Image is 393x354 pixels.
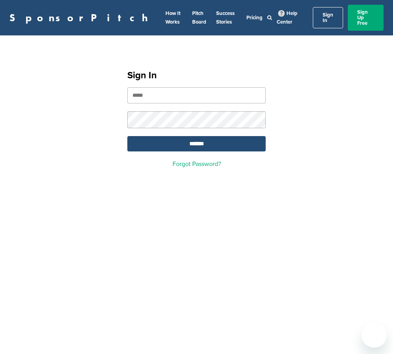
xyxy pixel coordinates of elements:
iframe: Button to launch messaging window [362,323,387,348]
h1: Sign In [127,68,266,83]
a: Pricing [246,15,263,21]
a: Forgot Password? [173,160,221,168]
a: SponsorPitch [9,13,153,23]
a: Help Center [277,9,298,27]
a: Sign Up Free [348,5,384,31]
a: Success Stories [216,10,235,25]
a: How It Works [165,10,180,25]
a: Sign In [313,7,343,28]
a: Pitch Board [192,10,206,25]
